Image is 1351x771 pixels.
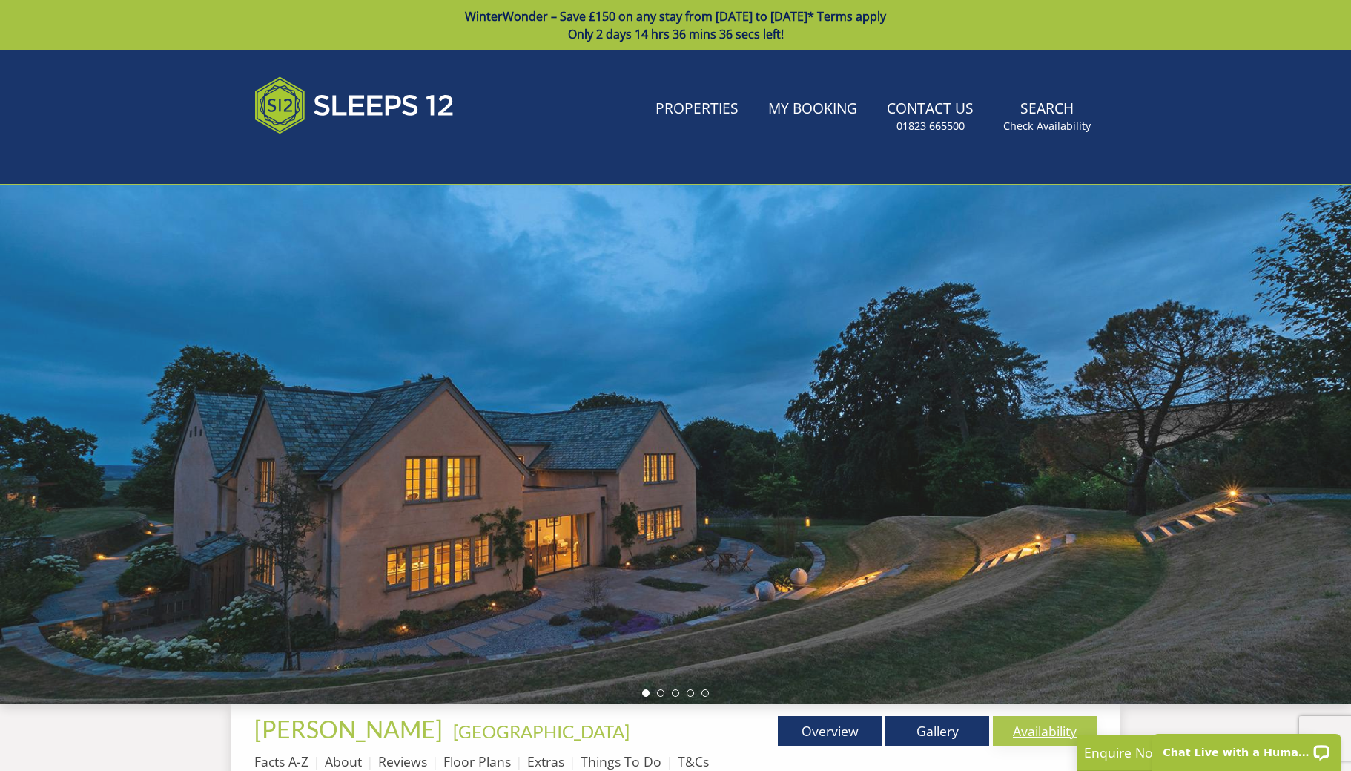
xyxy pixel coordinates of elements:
[881,93,980,141] a: Contact Us01823 665500
[581,752,661,770] a: Things To Do
[527,752,564,770] a: Extras
[254,715,447,744] a: [PERSON_NAME]
[1084,743,1307,762] p: Enquire Now
[247,151,403,164] iframe: Customer reviews powered by Trustpilot
[1003,119,1091,134] small: Check Availability
[568,26,784,42] span: Only 2 days 14 hrs 36 mins 36 secs left!
[778,716,882,746] a: Overview
[254,752,308,770] a: Facts A-Z
[378,752,427,770] a: Reviews
[993,716,1097,746] a: Availability
[678,752,709,770] a: T&Cs
[896,119,965,134] small: 01823 665500
[885,716,989,746] a: Gallery
[325,752,362,770] a: About
[997,93,1097,141] a: SearchCheck Availability
[453,721,630,742] a: [GEOGRAPHIC_DATA]
[254,715,443,744] span: [PERSON_NAME]
[443,752,511,770] a: Floor Plans
[1143,724,1351,771] iframe: LiveChat chat widget
[254,68,455,142] img: Sleeps 12
[762,93,863,126] a: My Booking
[447,721,630,742] span: -
[650,93,744,126] a: Properties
